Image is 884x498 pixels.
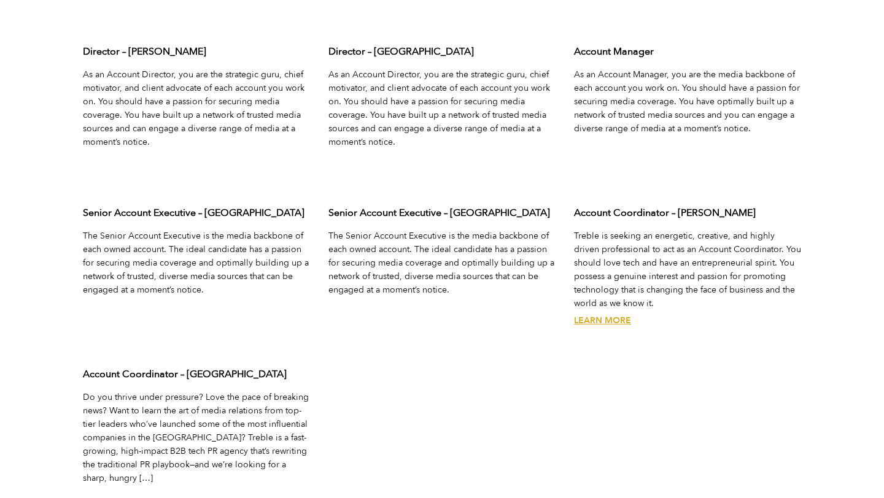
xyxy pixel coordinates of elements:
h3: Account Coordinator – [GEOGRAPHIC_DATA] [83,367,310,381]
h3: Senior Account Executive – [GEOGRAPHIC_DATA] [83,206,310,220]
a: Account Coordinator – Austin [574,315,631,326]
p: Treble is seeking an energetic, creative, and highly driven professional to act as an Account Coo... [574,229,801,310]
h3: Director – [GEOGRAPHIC_DATA] [328,45,556,58]
h3: Senior Account Executive – [GEOGRAPHIC_DATA] [328,206,556,220]
h3: Account Manager [574,45,801,58]
p: The Senior Account Executive is the media backbone of each owned account. The ideal candidate has... [83,229,310,297]
p: Do you thrive under pressure? Love the pace of breaking news? Want to learn the art of media rela... [83,391,310,485]
p: The Senior Account Executive is the media backbone of each owned account. The ideal candidate has... [328,229,556,297]
p: As an Account Manager, you are the media backbone of each account you work on. You should have a ... [574,68,801,136]
p: As an Account Director, you are the strategic guru, chief motivator, and client advocate of each ... [328,68,556,149]
p: As an Account Director, you are the strategic guru, chief motivator, and client advocate of each ... [83,68,310,149]
h3: Director – [PERSON_NAME] [83,45,310,58]
h3: Account Coordinator – [PERSON_NAME] [574,206,801,220]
